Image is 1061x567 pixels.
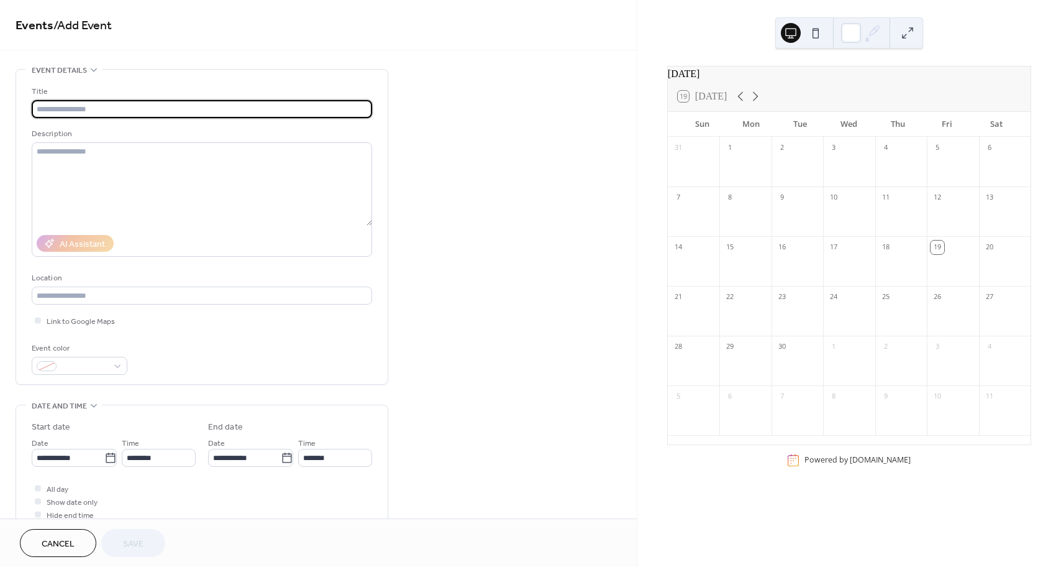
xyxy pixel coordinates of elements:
[47,483,68,496] span: All day
[298,437,316,450] span: Time
[723,390,737,403] div: 6
[32,437,48,450] span: Date
[208,437,225,450] span: Date
[827,141,840,155] div: 3
[827,191,840,205] div: 10
[723,340,737,354] div: 29
[983,390,996,403] div: 11
[47,496,98,509] span: Show date only
[983,340,996,354] div: 4
[47,315,115,328] span: Link to Google Maps
[42,538,75,551] span: Cancel
[873,112,922,137] div: Thu
[879,390,893,403] div: 9
[879,191,893,205] div: 11
[32,85,370,98] div: Title
[983,191,996,205] div: 13
[668,67,1031,81] div: [DATE]
[775,290,789,304] div: 23
[775,191,789,205] div: 9
[972,112,1021,137] div: Sat
[931,141,944,155] div: 5
[672,340,685,354] div: 28
[827,241,840,254] div: 17
[208,421,243,434] div: End date
[931,290,944,304] div: 26
[983,241,996,254] div: 20
[850,454,911,465] a: [DOMAIN_NAME]
[931,191,944,205] div: 12
[775,141,789,155] div: 2
[32,342,125,355] div: Event color
[20,529,96,557] button: Cancel
[32,64,87,77] span: Event details
[879,241,893,254] div: 18
[931,340,944,354] div: 3
[32,127,370,141] div: Description
[827,290,840,304] div: 24
[879,290,893,304] div: 25
[922,112,972,137] div: Fri
[672,290,685,304] div: 21
[672,191,685,205] div: 7
[723,141,737,155] div: 1
[32,421,70,434] div: Start date
[827,340,840,354] div: 1
[983,290,996,304] div: 27
[32,272,370,285] div: Location
[53,14,112,38] span: / Add Event
[983,141,996,155] div: 6
[931,390,944,403] div: 10
[931,241,944,254] div: 19
[723,191,737,205] div: 8
[672,241,685,254] div: 14
[879,340,893,354] div: 2
[775,340,789,354] div: 30
[32,400,87,413] span: Date and time
[804,454,911,465] div: Powered by
[122,437,139,450] span: Time
[775,241,789,254] div: 16
[827,390,840,403] div: 8
[776,112,825,137] div: Tue
[775,390,789,403] div: 7
[678,112,727,137] div: Sun
[47,509,94,522] span: Hide end time
[879,141,893,155] div: 4
[723,290,737,304] div: 22
[16,14,53,38] a: Events
[672,390,685,403] div: 5
[723,241,737,254] div: 15
[824,112,873,137] div: Wed
[672,141,685,155] div: 31
[727,112,776,137] div: Mon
